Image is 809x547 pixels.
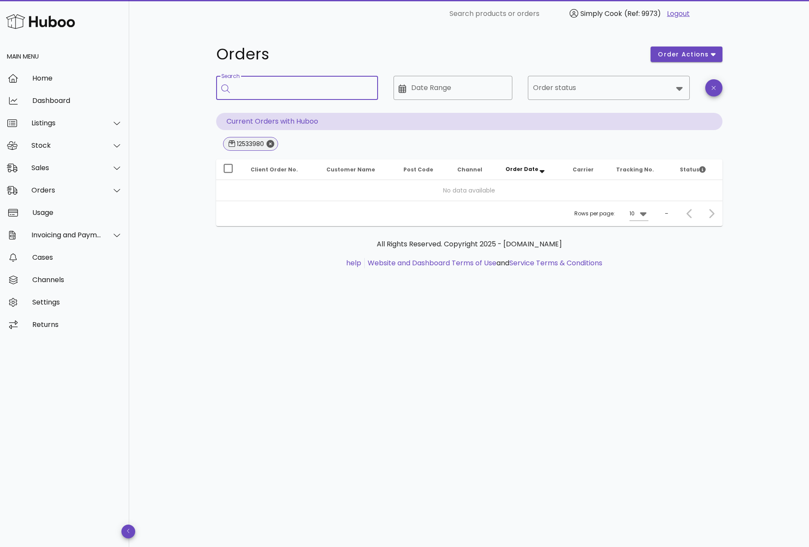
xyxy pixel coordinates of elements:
div: Stock [31,141,102,149]
div: Dashboard [32,96,122,105]
span: Order Date [505,165,538,173]
div: Usage [32,208,122,217]
div: Listings [31,119,102,127]
div: Settings [32,298,122,306]
div: Home [32,74,122,82]
a: Website and Dashboard Terms of Use [368,258,496,268]
span: Channel [457,166,482,173]
th: Status [673,159,722,180]
div: – [665,210,668,218]
th: Order Date: Sorted descending. Activate to remove sorting. [499,159,566,180]
th: Customer Name [319,159,397,180]
h1: Orders [216,47,641,62]
th: Carrier [566,159,609,180]
div: 10 [629,210,635,218]
span: order actions [657,50,709,59]
div: Rows per page: [574,201,648,226]
button: Close [267,140,274,148]
button: order actions [651,47,722,62]
label: Search [221,73,239,80]
span: Status [680,166,706,173]
div: Order status [528,76,690,100]
div: Cases [32,253,122,261]
div: Channels [32,276,122,284]
span: Tracking No. [616,166,654,173]
div: 12533980 [235,140,264,148]
span: Client Order No. [251,166,298,173]
div: Returns [32,320,122,329]
div: 10Rows per page: [629,207,648,221]
th: Tracking No. [609,159,673,180]
img: Huboo Logo [6,12,75,31]
td: No data available [216,180,722,201]
span: Customer Name [326,166,375,173]
th: Post Code [397,159,450,180]
div: Invoicing and Payments [31,231,102,239]
p: All Rights Reserved. Copyright 2025 - [DOMAIN_NAME] [223,239,716,249]
span: Post Code [403,166,433,173]
span: Simply Cook [580,9,622,19]
li: and [365,258,602,268]
p: Current Orders with Huboo [216,113,722,130]
span: Carrier [573,166,594,173]
th: Channel [450,159,499,180]
a: help [346,258,361,268]
div: Sales [31,164,102,172]
div: Orders [31,186,102,194]
a: Service Terms & Conditions [509,258,602,268]
span: (Ref: 9973) [624,9,661,19]
a: Logout [667,9,690,19]
th: Client Order No. [244,159,319,180]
